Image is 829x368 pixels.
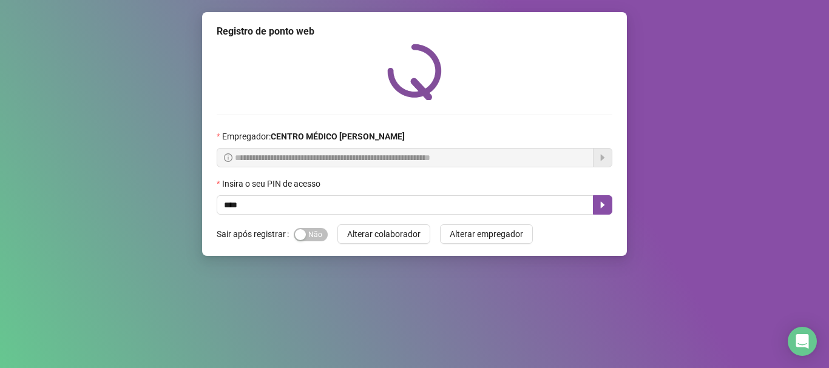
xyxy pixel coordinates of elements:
button: Alterar empregador [440,224,533,244]
span: info-circle [224,153,232,162]
span: Empregador : [222,130,405,143]
strong: CENTRO MÉDICO [PERSON_NAME] [271,132,405,141]
label: Sair após registrar [217,224,294,244]
button: Alterar colaborador [337,224,430,244]
div: Open Intercom Messenger [788,327,817,356]
span: caret-right [598,200,607,210]
label: Insira o seu PIN de acesso [217,177,328,190]
span: Alterar colaborador [347,227,421,241]
div: Registro de ponto web [217,24,612,39]
img: QRPoint [387,44,442,100]
span: Alterar empregador [450,227,523,241]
